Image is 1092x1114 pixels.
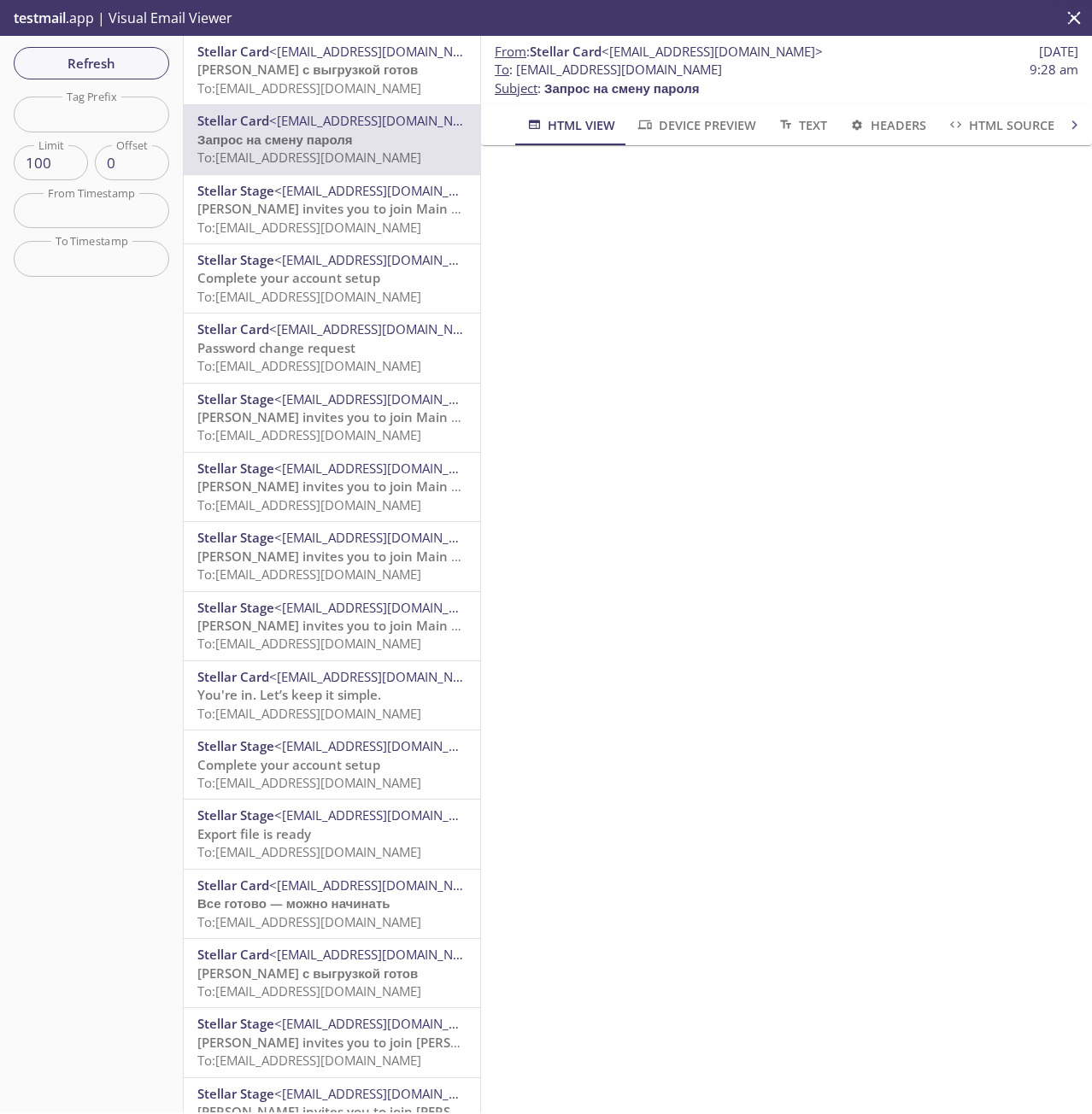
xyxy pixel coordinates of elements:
span: testmail [14,9,66,27]
span: [PERSON_NAME] invites you to join Main Company [197,200,510,217]
div: Stellar Card<[EMAIL_ADDRESS][DOMAIN_NAME]>[PERSON_NAME] с выгрузкой готовTo:[EMAIL_ADDRESS][DOMAI... [184,939,480,1007]
span: Stellar Card [197,43,269,60]
span: To: [EMAIL_ADDRESS][DOMAIN_NAME] [197,774,421,791]
div: Stellar Card<[EMAIL_ADDRESS][DOMAIN_NAME]>Password change requestTo:[EMAIL_ADDRESS][DOMAIN_NAME] [184,314,480,382]
p: : [495,61,1078,97]
span: To: [EMAIL_ADDRESS][DOMAIN_NAME] [197,982,421,1000]
span: HTML View [525,114,615,136]
span: <[EMAIL_ADDRESS][DOMAIN_NAME]> [269,877,490,894]
span: To: [EMAIL_ADDRESS][DOMAIN_NAME] [197,1052,421,1069]
span: To: [EMAIL_ADDRESS][DOMAIN_NAME] [197,79,421,97]
span: [PERSON_NAME] invites you to join Main Company [197,408,510,425]
span: Stellar Card [530,43,602,60]
div: Stellar Stage<[EMAIL_ADDRESS][DOMAIN_NAME]>[PERSON_NAME] invites you to join Main CompanyTo:[EMAI... [184,384,480,452]
span: From [495,43,526,60]
span: Stellar Stage [197,737,274,754]
span: Device Preview [636,114,755,136]
span: Password change request [197,339,355,356]
span: To: [EMAIL_ADDRESS][DOMAIN_NAME] [197,843,421,860]
span: <[EMAIL_ADDRESS][DOMAIN_NAME]> [602,43,823,60]
span: Stellar Stage [197,806,274,824]
span: Stellar Card [197,668,269,685]
span: Stellar Card [197,946,269,963]
span: Stellar Stage [197,529,274,546]
span: <[EMAIL_ADDRESS][DOMAIN_NAME]> [274,182,496,199]
span: Stellar Stage [197,390,274,407]
span: Stellar Card [197,877,269,894]
span: Complete your account setup [197,269,380,286]
span: 9:28 am [1030,61,1078,79]
span: Все готово — можно начинать [197,894,390,912]
span: Запрос на смену пароля [544,79,700,97]
span: <[EMAIL_ADDRESS][DOMAIN_NAME]> [274,806,496,824]
div: Stellar Stage<[EMAIL_ADDRESS][DOMAIN_NAME]>[PERSON_NAME] invites you to join Main CompanyTo:[EMAI... [184,453,480,521]
span: <[EMAIL_ADDRESS][DOMAIN_NAME]> [269,112,490,129]
div: Stellar Card<[EMAIL_ADDRESS][DOMAIN_NAME]>[PERSON_NAME] с выгрузкой готовTo:[EMAIL_ADDRESS][DOMAI... [184,36,480,104]
span: Stellar Stage [197,1015,274,1032]
span: To: [EMAIL_ADDRESS][DOMAIN_NAME] [197,566,421,583]
span: You're in. Let’s keep it simple. [197,686,381,703]
span: <[EMAIL_ADDRESS][DOMAIN_NAME]> [274,599,496,616]
span: Stellar Stage [197,599,274,616]
span: Export file is ready [197,825,311,842]
span: Запрос на смену пароля [197,131,353,148]
span: Stellar Stage [197,182,274,199]
span: Subject [495,79,537,97]
span: Stellar Stage [197,251,274,268]
span: Headers [848,114,925,136]
div: Stellar Stage<[EMAIL_ADDRESS][DOMAIN_NAME]>[PERSON_NAME] invites you to join Main CompanyTo:[EMAI... [184,592,480,660]
span: To: [EMAIL_ADDRESS][DOMAIN_NAME] [197,357,421,374]
div: Stellar Stage<[EMAIL_ADDRESS][DOMAIN_NAME]>[PERSON_NAME] invites you to join Main CompanyTo:[EMAI... [184,522,480,590]
span: To: [EMAIL_ADDRESS][DOMAIN_NAME] [197,913,421,930]
span: Text [777,114,827,136]
div: Stellar Card<[EMAIL_ADDRESS][DOMAIN_NAME]>Запрос на смену пароляTo:[EMAIL_ADDRESS][DOMAIN_NAME] [184,105,480,173]
span: <[EMAIL_ADDRESS][DOMAIN_NAME]> [269,668,490,685]
span: HTML Source [947,114,1054,136]
span: <[EMAIL_ADDRESS][DOMAIN_NAME]> [274,737,496,754]
span: <[EMAIL_ADDRESS][DOMAIN_NAME]> [269,320,490,337]
span: <[EMAIL_ADDRESS][DOMAIN_NAME]> [274,1015,496,1032]
span: <[EMAIL_ADDRESS][DOMAIN_NAME]> [274,460,496,477]
span: [PERSON_NAME] с выгрузкой готов [197,964,418,982]
span: <[EMAIL_ADDRESS][DOMAIN_NAME]> [269,43,490,60]
span: <[EMAIL_ADDRESS][DOMAIN_NAME]> [274,390,496,407]
button: Refresh [14,47,169,79]
span: To [495,61,509,78]
div: Stellar Stage<[EMAIL_ADDRESS][DOMAIN_NAME]>Export file is readyTo:[EMAIL_ADDRESS][DOMAIN_NAME] [184,800,480,868]
span: Stellar Stage [197,460,274,477]
span: To: [EMAIL_ADDRESS][DOMAIN_NAME] [197,219,421,236]
span: <[EMAIL_ADDRESS][DOMAIN_NAME]> [269,946,490,963]
div: Stellar Stage<[EMAIL_ADDRESS][DOMAIN_NAME]>[PERSON_NAME] invites you to join Main CompanyTo:[EMAI... [184,175,480,243]
span: To: [EMAIL_ADDRESS][DOMAIN_NAME] [197,705,421,722]
span: Complete your account setup [197,756,380,773]
span: <[EMAIL_ADDRESS][DOMAIN_NAME]> [274,1085,496,1102]
span: <[EMAIL_ADDRESS][DOMAIN_NAME]> [274,529,496,546]
span: : [495,43,823,61]
span: Refresh [27,52,156,74]
span: [DATE] [1039,43,1078,61]
span: Stellar Card [197,112,269,129]
div: Stellar Card<[EMAIL_ADDRESS][DOMAIN_NAME]>You're in. Let’s keep it simple.To:[EMAIL_ADDRESS][DOMA... [184,661,480,730]
span: Stellar Stage [197,1085,274,1102]
span: To: [EMAIL_ADDRESS][DOMAIN_NAME] [197,149,421,166]
span: [PERSON_NAME] с выгрузкой готов [197,61,418,78]
span: To: [EMAIL_ADDRESS][DOMAIN_NAME] [197,635,421,652]
div: Stellar Stage<[EMAIL_ADDRESS][DOMAIN_NAME]>Complete your account setupTo:[EMAIL_ADDRESS][DOMAIN_N... [184,244,480,313]
span: To: [EMAIL_ADDRESS][DOMAIN_NAME] [197,288,421,305]
span: [PERSON_NAME] invites you to join Main Company [197,548,510,565]
span: [PERSON_NAME] invites you to join Main Company [197,617,510,634]
div: Stellar Stage<[EMAIL_ADDRESS][DOMAIN_NAME]>[PERSON_NAME] invites you to join [PERSON_NAME]To:[EMA... [184,1008,480,1076]
span: <[EMAIL_ADDRESS][DOMAIN_NAME]> [274,251,496,268]
span: To: [EMAIL_ADDRESS][DOMAIN_NAME] [197,426,421,443]
div: Stellar Stage<[EMAIL_ADDRESS][DOMAIN_NAME]>Complete your account setupTo:[EMAIL_ADDRESS][DOMAIN_N... [184,730,480,799]
span: [PERSON_NAME] invites you to join [PERSON_NAME] [197,1034,518,1051]
span: Stellar Card [197,320,269,337]
span: [PERSON_NAME] invites you to join Main Company [197,478,510,495]
span: To: [EMAIL_ADDRESS][DOMAIN_NAME] [197,496,421,513]
span: : [EMAIL_ADDRESS][DOMAIN_NAME] [495,61,722,79]
div: Stellar Card<[EMAIL_ADDRESS][DOMAIN_NAME]>Все готово — можно начинатьTo:[EMAIL_ADDRESS][DOMAIN_NAME] [184,870,480,938]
